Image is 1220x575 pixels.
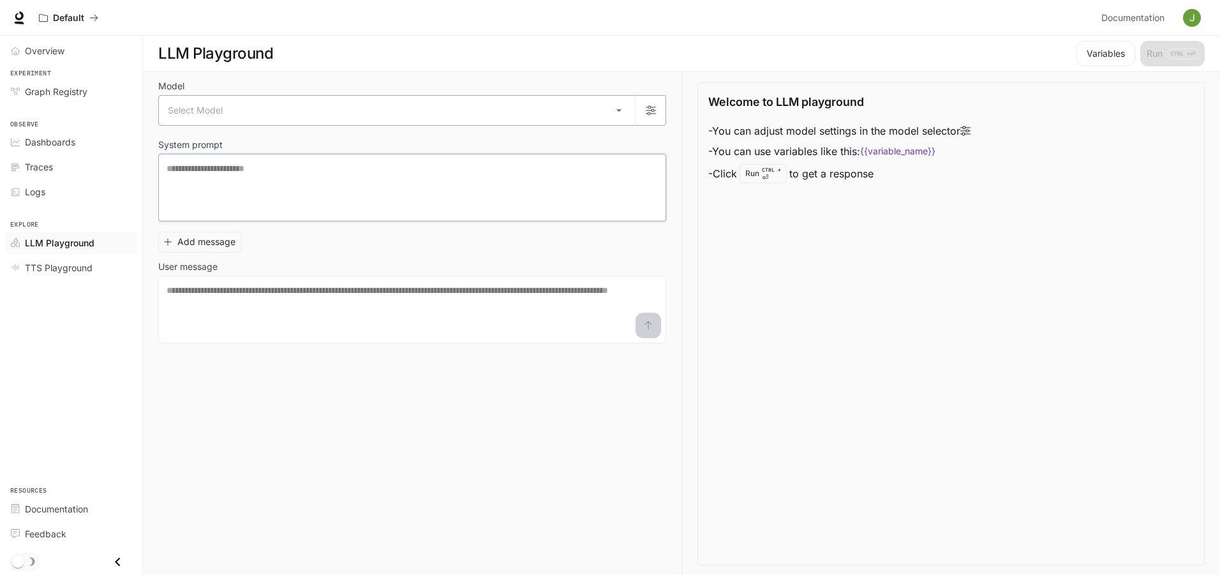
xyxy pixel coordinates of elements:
a: TTS Playground [5,257,137,279]
p: Default [53,13,84,24]
li: - You can adjust model settings in the model selector [708,121,971,141]
span: LLM Playground [25,236,94,250]
a: Overview [5,40,137,62]
span: TTS Playground [25,261,93,274]
button: All workspaces [33,5,104,31]
span: Dark mode toggle [11,554,24,568]
span: Overview [25,44,64,57]
span: Documentation [25,502,88,516]
a: Logs [5,181,137,203]
span: Documentation [1101,10,1164,26]
button: Close drawer [103,549,132,575]
li: - Click to get a response [708,161,971,186]
p: CTRL + [762,166,781,174]
h1: LLM Playground [158,41,273,66]
p: ⏎ [762,166,781,181]
p: Model [158,82,184,91]
a: Traces [5,156,137,178]
a: Graph Registry [5,80,137,103]
a: Documentation [1096,5,1174,31]
a: Feedback [5,523,137,545]
p: System prompt [158,140,223,149]
span: Graph Registry [25,85,87,98]
p: Welcome to LLM playground [708,93,864,110]
span: Traces [25,160,53,174]
span: Logs [25,185,45,198]
p: User message [158,262,218,271]
code: {{variable_name}} [860,145,935,158]
a: Documentation [5,498,137,520]
span: Select Model [168,104,223,117]
button: Add message [158,232,242,253]
img: User avatar [1183,9,1201,27]
button: User avatar [1179,5,1205,31]
a: LLM Playground [5,232,137,254]
a: Dashboards [5,131,137,153]
div: Run [740,164,787,183]
li: - You can use variables like this: [708,141,971,161]
div: Select Model [159,96,635,125]
span: Dashboards [25,135,75,149]
span: Feedback [25,527,66,541]
button: Variables [1076,41,1135,66]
